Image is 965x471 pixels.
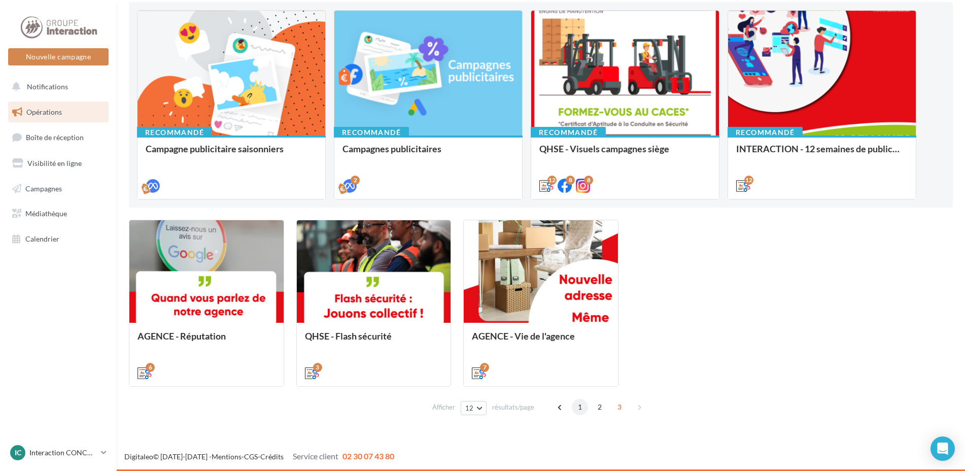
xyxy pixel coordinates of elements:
[736,144,908,164] div: INTERACTION - 12 semaines de publication
[744,176,753,185] div: 12
[480,363,489,372] div: 7
[305,331,443,351] div: QHSE - Flash sécurité
[8,48,109,65] button: Nouvelle campagne
[547,176,557,185] div: 12
[137,331,275,351] div: AGENCE - Réputation
[6,228,111,250] a: Calendrier
[472,331,610,351] div: AGENCE - Vie de l'agence
[26,133,84,142] span: Boîte de réception
[25,209,67,218] span: Médiathèque
[27,159,82,167] span: Visibilité en ligne
[6,102,111,123] a: Opérations
[25,234,59,243] span: Calendrier
[26,108,62,116] span: Opérations
[146,363,155,372] div: 6
[334,127,409,138] div: Recommandé
[930,436,955,461] div: Open Intercom Messenger
[8,443,109,462] a: IC Interaction CONCARNEAU
[137,127,212,138] div: Recommandé
[492,402,534,412] span: résultats/page
[611,399,628,415] span: 3
[146,144,317,164] div: Campagne publicitaire saisonniers
[212,452,242,461] a: Mentions
[531,127,606,138] div: Recommandé
[342,144,514,164] div: Campagnes publicitaires
[244,452,258,461] a: CGS
[572,399,588,415] span: 1
[351,176,360,185] div: 2
[260,452,284,461] a: Crédits
[461,401,487,415] button: 12
[25,184,62,192] span: Campagnes
[342,451,394,461] span: 02 30 07 43 80
[15,448,21,458] span: IC
[6,76,107,97] button: Notifications
[6,153,111,174] a: Visibilité en ligne
[592,399,608,415] span: 2
[27,82,68,91] span: Notifications
[6,126,111,148] a: Boîte de réception
[293,451,338,461] span: Service client
[728,127,803,138] div: Recommandé
[6,203,111,224] a: Médiathèque
[29,448,97,458] p: Interaction CONCARNEAU
[124,452,394,461] span: © [DATE]-[DATE] - - -
[124,452,153,461] a: Digitaleo
[584,176,593,185] div: 8
[465,404,474,412] span: 12
[6,178,111,199] a: Campagnes
[539,144,711,164] div: QHSE - Visuels campagnes siège
[432,402,455,412] span: Afficher
[313,363,322,372] div: 3
[566,176,575,185] div: 8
